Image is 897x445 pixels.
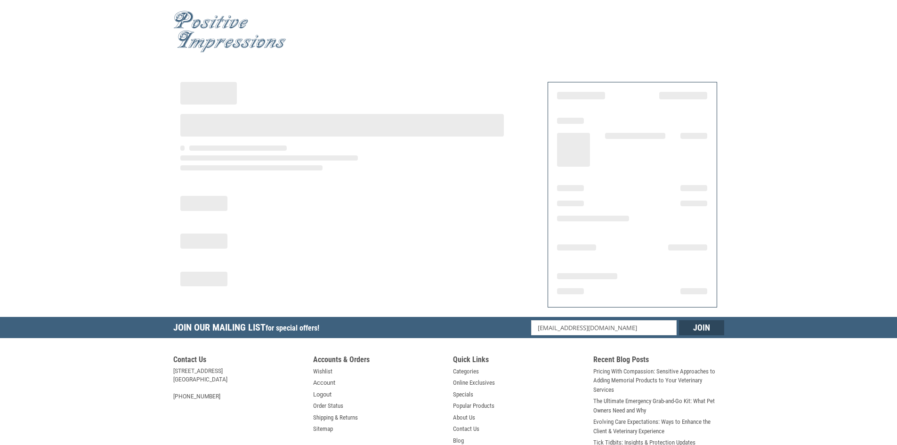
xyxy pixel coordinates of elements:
a: Wishlist [313,367,332,376]
a: Order Status [313,401,343,411]
span: for special offers! [266,324,319,332]
a: Contact Us [453,424,479,434]
a: Evolving Care Expectations: Ways to Enhance the Client & Veterinary Experience [593,417,724,436]
h5: Join Our Mailing List [173,317,324,341]
h5: Accounts & Orders [313,355,444,367]
a: Account [313,378,335,388]
a: About Us [453,413,475,422]
img: Positive Impressions [173,11,286,53]
a: Sitemap [313,424,333,434]
h5: Recent Blog Posts [593,355,724,367]
h5: Quick Links [453,355,584,367]
a: Popular Products [453,401,494,411]
a: Logout [313,390,331,399]
address: [STREET_ADDRESS] [GEOGRAPHIC_DATA] [PHONE_NUMBER] [173,367,304,401]
input: Email [531,320,677,335]
a: Pricing With Compassion: Sensitive Approaches to Adding Memorial Products to Your Veterinary Serv... [593,367,724,395]
h5: Contact Us [173,355,304,367]
a: Specials [453,390,473,399]
a: Online Exclusives [453,378,495,388]
a: The Ultimate Emergency Grab-and-Go Kit: What Pet Owners Need and Why [593,396,724,415]
input: Join [679,320,724,335]
a: Categories [453,367,479,376]
a: Shipping & Returns [313,413,358,422]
